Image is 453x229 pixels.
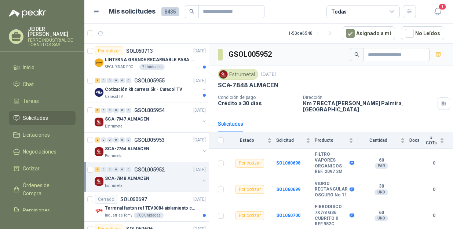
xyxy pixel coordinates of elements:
[107,108,113,113] div: 0
[424,132,453,149] th: # COTs
[358,158,405,163] b: 60
[276,187,300,192] a: SOL060699
[354,52,359,57] span: search
[107,167,113,172] div: 0
[193,48,206,55] p: [DATE]
[193,166,206,173] p: [DATE]
[358,132,409,149] th: Cantidad
[9,111,76,125] a: Solicitudes
[105,64,138,70] p: SEGURIDAD PROVISER LTDA
[276,160,300,166] a: SOL060698
[101,167,106,172] div: 0
[95,147,103,156] img: Company Logo
[23,181,69,197] span: Órdenes de Compra
[95,165,207,189] a: 4 0 0 0 0 0 GSOL005952[DATE] Company LogoSCA-7848 ALMACENEstrumetal
[23,148,56,156] span: Negociaciones
[375,215,388,221] div: UND
[193,77,206,84] p: [DATE]
[105,56,196,63] p: LINTERNA GRANDE RECARGABLE PARA ESPACIOS ABIERTOS 100-150MTS
[126,137,131,143] div: 0
[401,26,444,40] button: No Leídos
[134,137,165,143] p: GSOL005953
[218,69,258,80] div: Estrumetal
[331,8,347,16] div: Todas
[409,132,424,149] th: Docs
[276,213,300,218] a: SOL060700
[23,131,50,139] span: Licitaciones
[193,107,206,114] p: [DATE]
[95,47,123,55] div: Por cotizar
[218,100,297,106] p: Crédito a 30 días
[120,167,125,172] div: 0
[228,132,276,149] th: Estado
[105,116,149,123] p: SCA-7947 ALMACEN
[84,44,209,73] a: Por cotizarSOL060713[DATE] Company LogoLINTERNA GRANDE RECARGABLE PARA ESPACIOS ABIERTOS 100-150M...
[315,132,358,149] th: Producto
[113,167,119,172] div: 0
[23,63,34,71] span: Inicio
[113,137,119,143] div: 0
[303,95,435,100] p: Dirección
[139,64,165,70] div: 7 Unidades
[126,78,131,83] div: 0
[95,76,207,100] a: 1 0 0 0 0 0 GSOL005955[DATE] Company LogoCotización kit carrera 5k - Caracol TVCaracol TV
[126,167,131,172] div: 0
[9,162,76,176] a: Cotizar
[105,145,149,152] p: SCA-7764 ALMACEN
[95,167,100,172] div: 4
[120,137,125,143] div: 0
[23,206,50,214] span: Remisiones
[375,163,388,169] div: PAR
[218,120,243,128] div: Solicitudes
[109,6,156,17] h1: Mis solicitudes
[120,197,147,202] p: SOL060697
[315,138,347,143] span: Producto
[9,178,76,200] a: Órdenes de Compra
[113,78,119,83] div: 0
[315,152,348,174] b: FILTRO VAPORES ORGANICOS REF. 2097 3M
[424,135,438,145] span: # COTs
[101,108,106,113] div: 0
[134,108,165,113] p: GSOL005954
[95,177,103,186] img: Company Logo
[235,159,264,168] div: Por cotizar
[23,114,48,122] span: Solicitudes
[105,205,196,212] p: Terminal faston ref TEV0084 aislamiento completo
[95,137,100,143] div: 2
[105,94,123,100] p: Caracol TV
[342,26,395,40] button: Asignado a mi
[9,9,46,18] img: Logo peakr
[95,118,103,126] img: Company Logo
[134,78,165,83] p: GSOL005955
[105,123,124,129] p: Estrumetal
[105,183,124,189] p: Estrumetal
[315,181,348,198] b: VIDRIO RECTANGULAR OSCURO No 11
[105,213,132,218] p: Industrias Tomy
[288,27,336,39] div: 1 - 50 de 6548
[218,95,297,100] p: Condición de pago
[105,86,182,93] p: Cotización kit carrera 5k - Caracol TV
[161,7,179,16] span: 8435
[193,196,206,203] p: [DATE]
[261,71,276,78] p: [DATE]
[235,185,264,194] div: Por cotizar
[315,204,348,227] b: FIBRODISCO 7X7/8 G36 CUBRITO II REF.982C
[95,136,207,159] a: 2 0 0 0 0 0 GSOL005953[DATE] Company LogoSCA-7764 ALMACENEstrumetal
[424,186,444,193] b: 0
[189,9,194,14] span: search
[23,80,34,88] span: Chat
[9,77,76,91] a: Chat
[219,70,227,78] img: Company Logo
[9,60,76,74] a: Inicio
[9,203,76,217] a: Remisiones
[358,210,405,216] b: 60
[193,137,206,144] p: [DATE]
[84,192,209,222] a: CerradoSOL060697[DATE] Company LogoTerminal faston ref TEV0084 aislamiento completoIndustrias Tom...
[218,81,278,89] p: SCA-7848 ALMACEN
[95,195,117,204] div: Cerrado
[23,165,40,173] span: Cotizar
[438,3,446,10] span: 1
[134,167,165,172] p: GSOL005952
[375,189,388,195] div: UND
[95,58,103,67] img: Company Logo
